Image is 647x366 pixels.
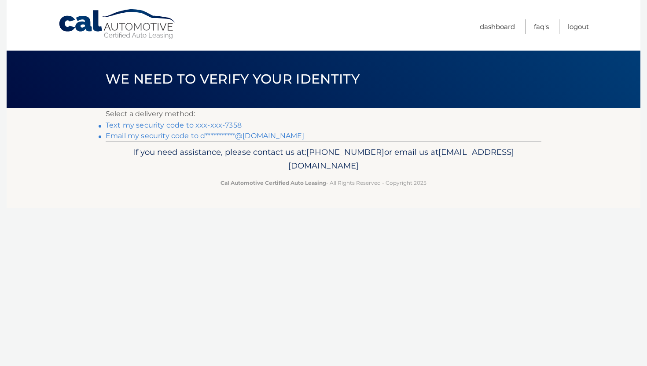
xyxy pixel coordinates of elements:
span: [PHONE_NUMBER] [306,147,384,157]
p: If you need assistance, please contact us at: or email us at [111,145,536,173]
p: - All Rights Reserved - Copyright 2025 [111,178,536,187]
a: Text my security code to xxx-xxx-7358 [106,121,242,129]
span: We need to verify your identity [106,71,360,87]
strong: Cal Automotive Certified Auto Leasing [221,179,326,186]
a: Dashboard [480,19,515,34]
p: Select a delivery method: [106,108,541,120]
a: Logout [568,19,589,34]
a: FAQ's [534,19,549,34]
a: Cal Automotive [58,9,177,40]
